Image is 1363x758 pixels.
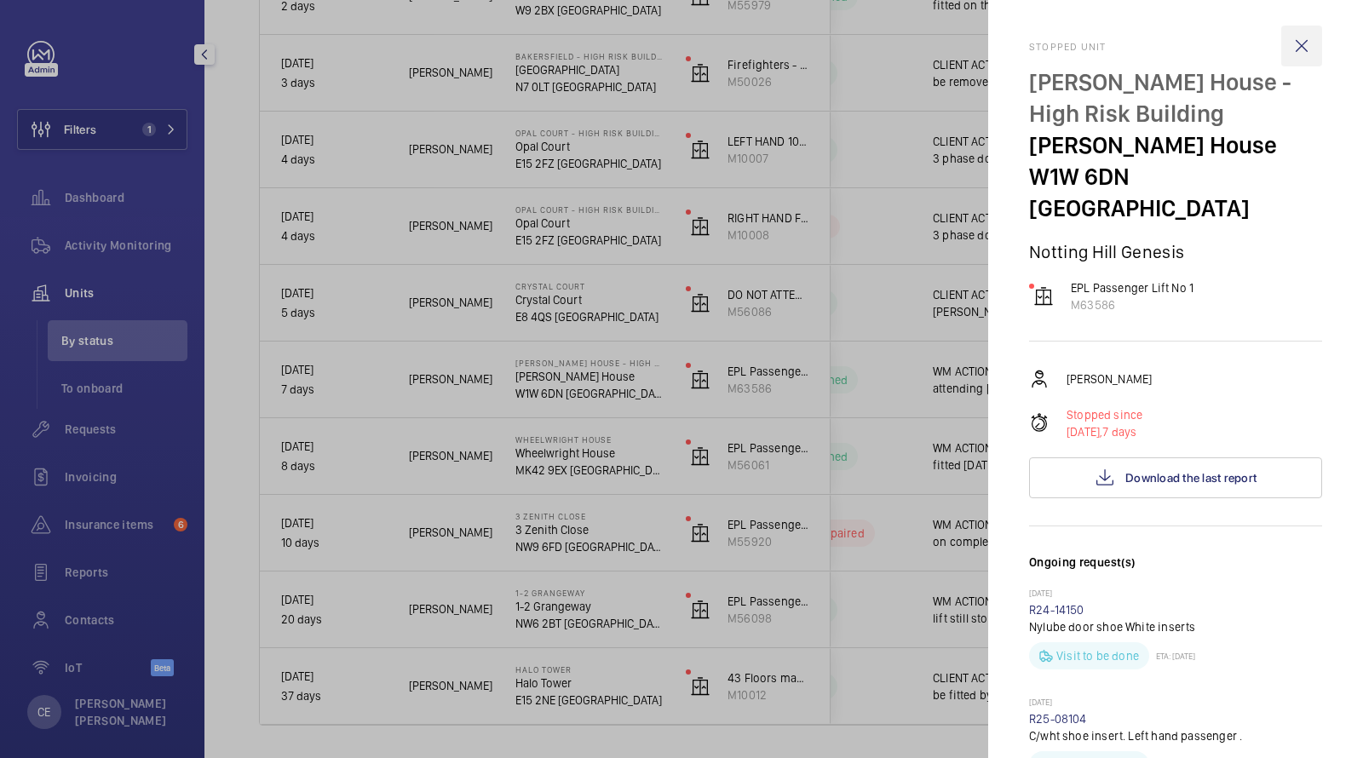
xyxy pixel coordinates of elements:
[1029,241,1322,262] p: Notting Hill Genesis
[1071,296,1193,313] p: M63586
[1033,286,1054,307] img: elevator.svg
[1029,554,1322,588] h3: Ongoing request(s)
[1029,727,1322,744] p: C/wht shoe insert. Left hand passenger .
[1056,647,1139,664] p: Visit to be done
[1029,129,1322,161] p: [PERSON_NAME] House
[1029,618,1322,635] p: Nylube door shoe White inserts
[1071,279,1193,296] p: EPL Passenger Lift No 1
[1029,588,1322,601] p: [DATE]
[1029,161,1322,224] p: W1W 6DN [GEOGRAPHIC_DATA]
[1067,370,1152,388] p: [PERSON_NAME]
[1029,41,1322,53] h2: Stopped unit
[1067,406,1142,423] p: Stopped since
[1029,712,1087,726] a: R25-08104
[1029,697,1322,710] p: [DATE]
[1029,66,1322,129] p: [PERSON_NAME] House - High Risk Building
[1067,425,1102,439] span: [DATE],
[1149,651,1195,661] p: ETA: [DATE]
[1029,603,1084,617] a: R24-14150
[1067,423,1142,440] p: 7 days
[1029,457,1322,498] button: Download the last report
[1125,471,1257,485] span: Download the last report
